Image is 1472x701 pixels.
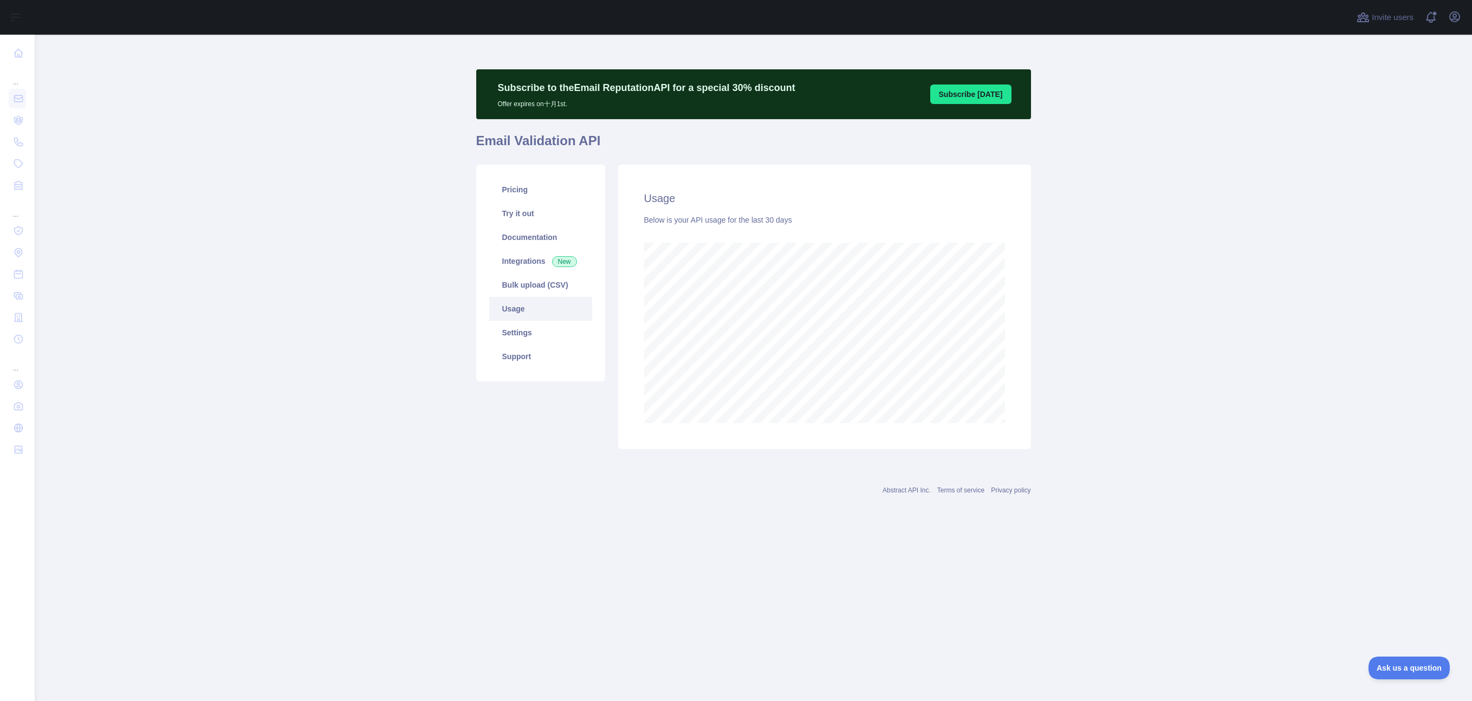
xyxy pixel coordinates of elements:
[498,95,795,108] p: Offer expires on 十月 1st.
[489,273,592,297] a: Bulk upload (CSV)
[1372,11,1413,24] span: Invite users
[1369,657,1450,679] iframe: Toggle Customer Support
[937,486,984,494] a: Terms of service
[489,202,592,225] a: Try it out
[991,486,1030,494] a: Privacy policy
[489,225,592,249] a: Documentation
[644,215,1005,225] div: Below is your API usage for the last 30 days
[489,249,592,273] a: Integrations New
[644,191,1005,206] h2: Usage
[489,178,592,202] a: Pricing
[9,65,26,87] div: ...
[9,351,26,373] div: ...
[1354,9,1416,26] button: Invite users
[489,345,592,368] a: Support
[476,132,1031,158] h1: Email Validation API
[930,85,1011,104] button: Subscribe [DATE]
[9,197,26,219] div: ...
[489,321,592,345] a: Settings
[498,80,795,95] p: Subscribe to the Email Reputation API for a special 30 % discount
[489,297,592,321] a: Usage
[883,486,931,494] a: Abstract API Inc.
[552,256,577,267] span: New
